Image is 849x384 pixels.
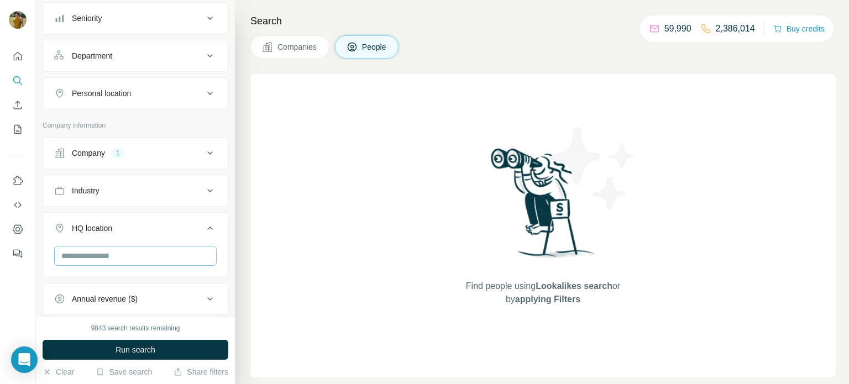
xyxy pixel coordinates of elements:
[72,13,102,24] div: Seniority
[72,148,105,159] div: Company
[43,120,228,130] p: Company information
[72,50,112,61] div: Department
[72,88,131,99] div: Personal location
[536,281,612,291] span: Lookalikes search
[11,346,38,373] div: Open Intercom Messenger
[43,140,228,166] button: Company1
[9,171,27,191] button: Use Surfe on LinkedIn
[543,118,643,218] img: Surfe Illustration - Stars
[43,5,228,31] button: Seniority
[72,223,112,234] div: HQ location
[43,43,228,69] button: Department
[773,21,825,36] button: Buy credits
[9,71,27,91] button: Search
[454,280,631,306] span: Find people using or by
[43,286,228,312] button: Annual revenue ($)
[43,215,228,246] button: HQ location
[250,13,836,29] h4: Search
[9,95,27,115] button: Enrich CSV
[43,366,74,377] button: Clear
[9,219,27,239] button: Dashboard
[72,185,99,196] div: Industry
[716,22,755,35] p: 2,386,014
[9,244,27,264] button: Feedback
[9,119,27,139] button: My lists
[43,340,228,360] button: Run search
[277,41,318,52] span: Companies
[9,195,27,215] button: Use Surfe API
[96,366,152,377] button: Save search
[9,46,27,66] button: Quick start
[174,366,228,377] button: Share filters
[43,80,228,107] button: Personal location
[91,323,180,333] div: 9843 search results remaining
[515,294,580,304] span: applying Filters
[72,293,138,304] div: Annual revenue ($)
[486,145,601,269] img: Surfe Illustration - Woman searching with binoculars
[664,22,691,35] p: 59,990
[116,344,155,355] span: Run search
[9,11,27,29] img: Avatar
[362,41,387,52] span: People
[43,177,228,204] button: Industry
[112,148,124,158] div: 1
